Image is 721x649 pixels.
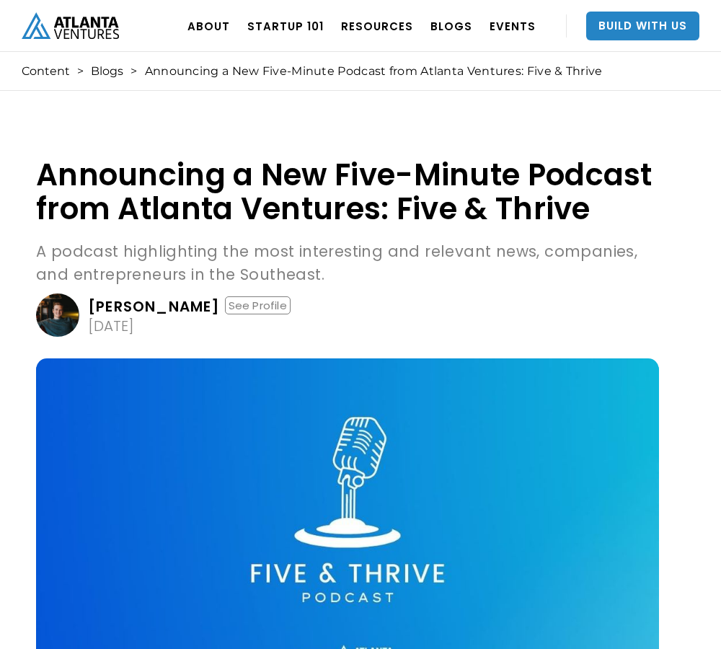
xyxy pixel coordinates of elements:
a: RESOURCES [341,6,413,46]
h1: Announcing a New Five-Minute Podcast from Atlanta Ventures: Five & Thrive [36,158,659,226]
a: Content [22,64,70,79]
a: EVENTS [490,6,536,46]
div: > [77,64,84,79]
div: [DATE] [88,319,134,333]
a: ABOUT [187,6,230,46]
p: A podcast highlighting the most interesting and relevant news, companies, and entrepreneurs in th... [36,240,659,286]
div: Announcing a New Five-Minute Podcast from Atlanta Ventures: Five & Thrive [145,64,603,79]
div: See Profile [225,296,291,314]
a: Build With Us [586,12,699,40]
div: [PERSON_NAME] [88,299,221,314]
a: Blogs [91,64,123,79]
a: BLOGS [430,6,472,46]
a: Startup 101 [247,6,324,46]
a: [PERSON_NAME]See Profile[DATE] [36,293,659,337]
div: > [131,64,137,79]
